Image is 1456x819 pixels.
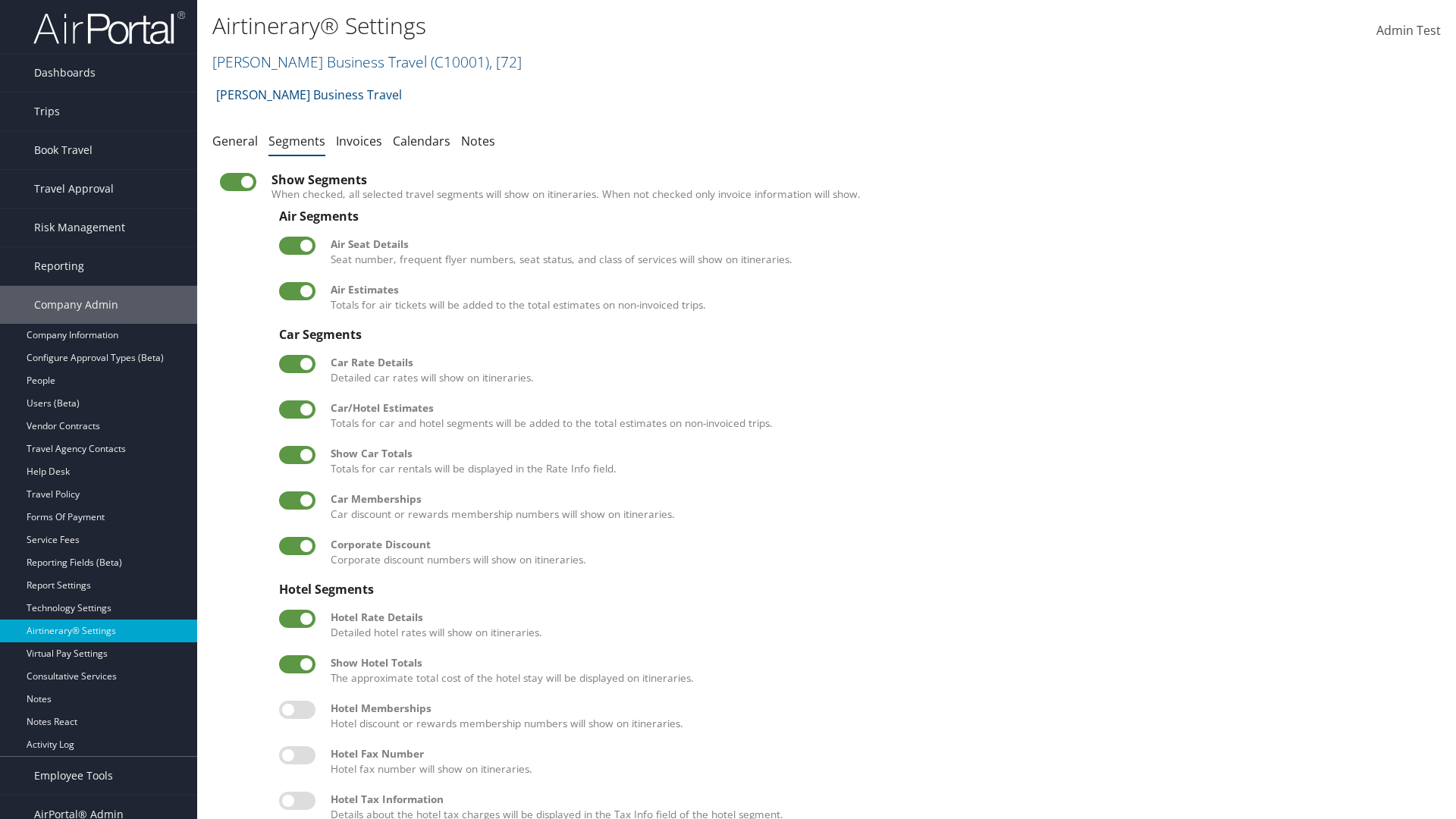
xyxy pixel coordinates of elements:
[34,131,93,169] span: Book Travel
[331,355,1426,386] label: Detailed car rates will show on itineraries.
[34,209,125,246] span: Risk Management
[212,52,522,72] a: [PERSON_NAME] Business Travel
[34,757,113,795] span: Employee Tools
[331,446,1426,477] label: Totals for car rentals will be displayed in the Rate Info field.
[331,655,1426,670] div: Show Hotel Totals
[331,400,1426,416] div: Car/Hotel Estimates
[331,400,1426,431] label: Totals for car and hotel segments will be added to the total estimates on non-invoiced trips.
[331,792,1426,807] div: Hotel Tax Information
[331,491,1426,522] label: Car discount or rewards membership numbers will show on itineraries.
[331,491,1426,507] div: Car Memberships
[331,237,1426,252] div: Air Seat Details
[34,93,60,130] span: Trips
[331,282,1426,313] label: Totals for air tickets will be added to the total estimates on non-invoiced trips.
[271,173,1433,187] div: Show Segments
[34,170,114,208] span: Travel Approval
[331,237,1426,268] label: Seat number, frequent flyer numbers, seat status, and class of services will show on itineraries.
[34,286,118,324] span: Company Admin
[331,701,1426,732] label: Hotel discount or rewards membership numbers will show on itineraries.
[461,133,495,149] a: Notes
[336,133,382,149] a: Invoices
[1376,8,1441,55] a: Admin Test
[489,52,522,72] span: , [ 72 ]
[331,446,1426,461] div: Show Car Totals
[331,537,1426,568] label: Corporate discount numbers will show on itineraries.
[279,209,1426,223] div: Air Segments
[331,610,1426,641] label: Detailed hotel rates will show on itineraries.
[331,355,1426,370] div: Car Rate Details
[271,187,1433,202] label: When checked, all selected travel segments will show on itineraries. When not checked only invoic...
[431,52,489,72] span: ( C10001 )
[1376,22,1441,39] span: Admin Test
[33,10,185,45] img: airportal-logo.png
[268,133,325,149] a: Segments
[34,247,84,285] span: Reporting
[216,80,402,110] a: [PERSON_NAME] Business Travel
[393,133,450,149] a: Calendars
[331,746,1426,777] label: Hotel fax number will show on itineraries.
[331,282,1426,297] div: Air Estimates
[331,701,1426,716] div: Hotel Memberships
[331,610,1426,625] div: Hotel Rate Details
[331,746,1426,761] div: Hotel Fax Number
[212,133,258,149] a: General
[34,54,96,92] span: Dashboards
[279,328,1426,341] div: Car Segments
[331,537,1426,552] div: Corporate Discount
[279,582,1426,596] div: Hotel Segments
[212,10,1031,42] h1: Airtinerary® Settings
[331,655,1426,686] label: The approximate total cost of the hotel stay will be displayed on itineraries.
